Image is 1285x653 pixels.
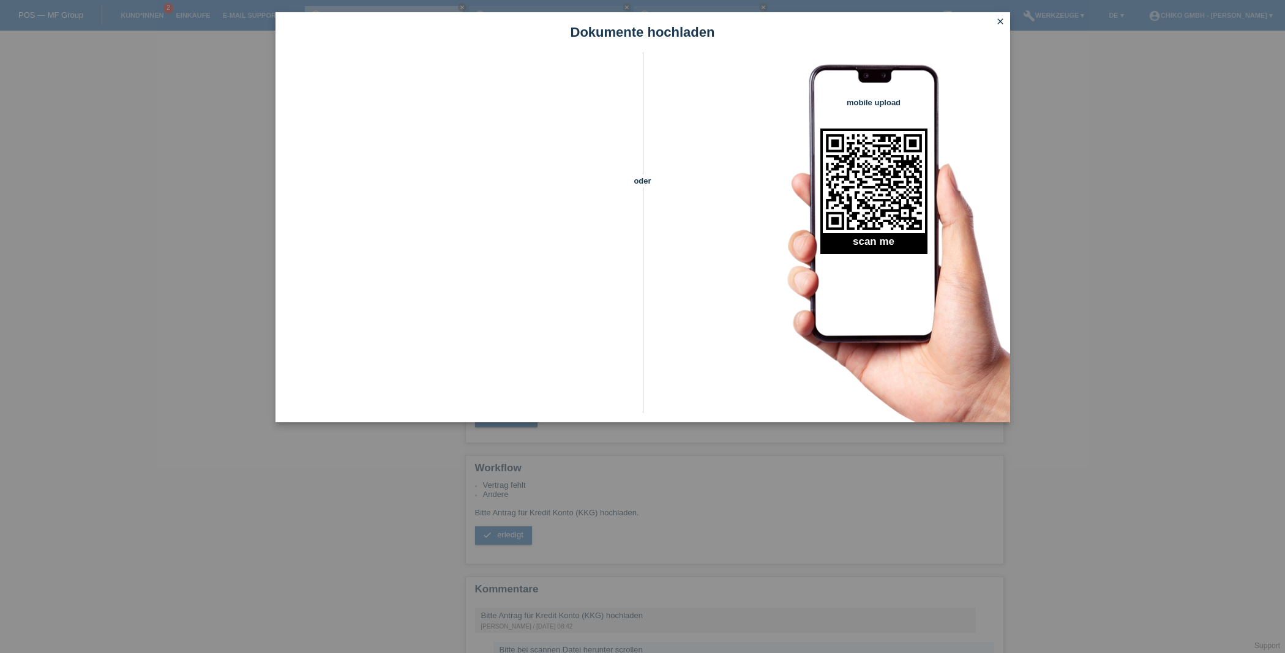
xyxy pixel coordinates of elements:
h2: scan me [820,236,927,254]
span: oder [621,174,664,187]
iframe: Upload [294,83,621,389]
h4: mobile upload [820,98,927,107]
h1: Dokumente hochladen [275,24,1010,40]
a: close [992,15,1008,29]
i: close [995,17,1005,26]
